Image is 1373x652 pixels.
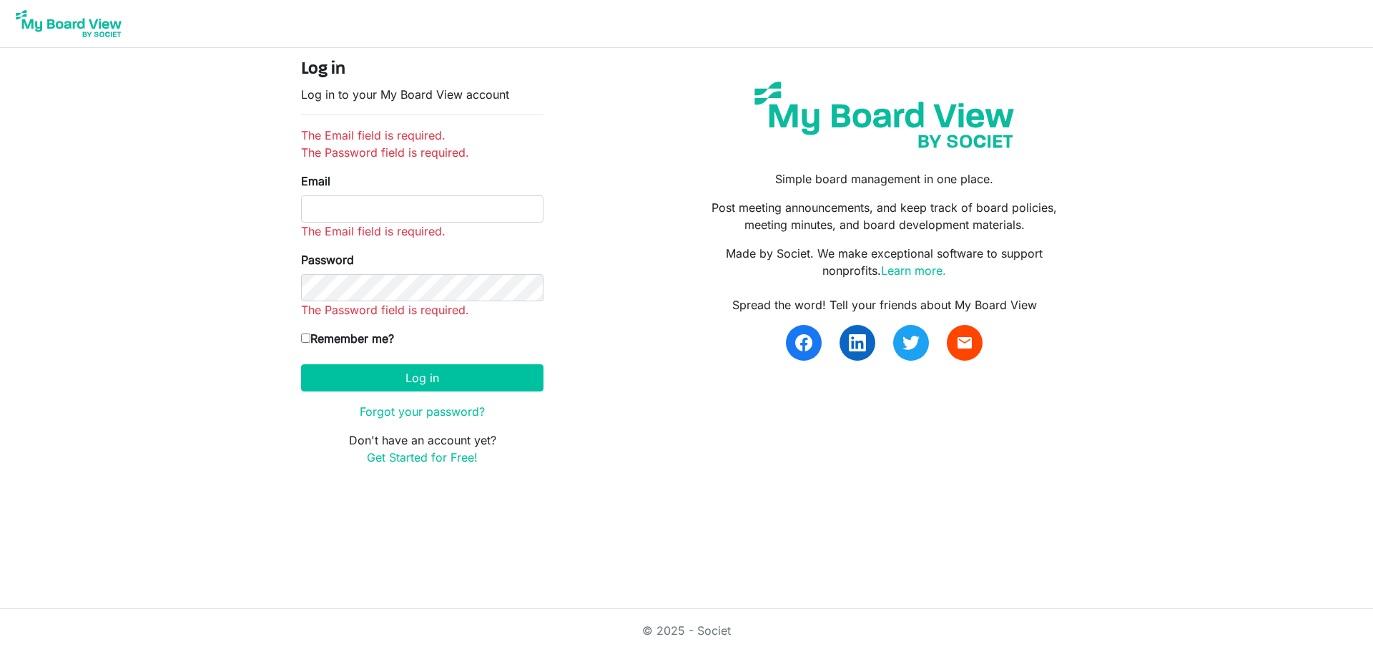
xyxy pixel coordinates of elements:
[301,127,543,144] li: The Email field is required.
[902,334,920,351] img: twitter.svg
[301,224,446,238] span: The Email field is required.
[301,334,310,343] input: Remember me?
[301,59,543,80] h4: Log in
[301,172,330,190] label: Email
[301,86,543,103] p: Log in to your My Board View account
[301,432,543,466] p: Don't have an account yet?
[301,330,394,347] label: Remember me?
[744,71,1025,159] img: my-board-view-societ.svg
[697,170,1072,188] p: Simple board management in one place.
[367,450,478,464] a: Get Started for Free!
[697,296,1072,313] div: Spread the word! Tell your friends about My Board View
[301,303,469,317] span: The Password field is required.
[301,251,354,268] label: Password
[301,144,543,161] li: The Password field is required.
[697,199,1072,233] p: Post meeting announcements, and keep track of board policies, meeting minutes, and board developm...
[849,334,866,351] img: linkedin.svg
[697,245,1072,279] p: Made by Societ. We make exceptional software to support nonprofits.
[795,334,812,351] img: facebook.svg
[11,6,126,42] img: My Board View Logo
[360,404,485,419] a: Forgot your password?
[947,325,983,361] a: email
[642,623,731,638] a: © 2025 - Societ
[956,334,973,351] span: email
[881,263,946,278] a: Learn more.
[301,364,543,391] button: Log in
